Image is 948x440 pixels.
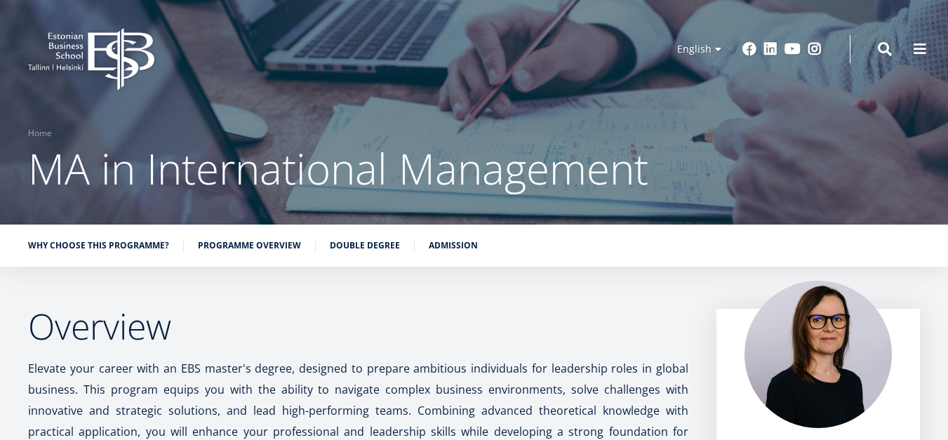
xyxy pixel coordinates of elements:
[28,309,688,344] h2: Overview
[745,281,892,428] img: Piret Masso
[330,239,400,253] a: Double Degree
[28,239,169,253] a: Why choose this programme?
[785,42,801,56] a: Youtube
[742,42,756,56] a: Facebook
[808,42,822,56] a: Instagram
[28,140,648,197] span: MA in International Management
[28,126,52,140] a: Home
[429,239,478,253] a: Admission
[763,42,777,56] a: Linkedin
[198,239,301,253] a: Programme overview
